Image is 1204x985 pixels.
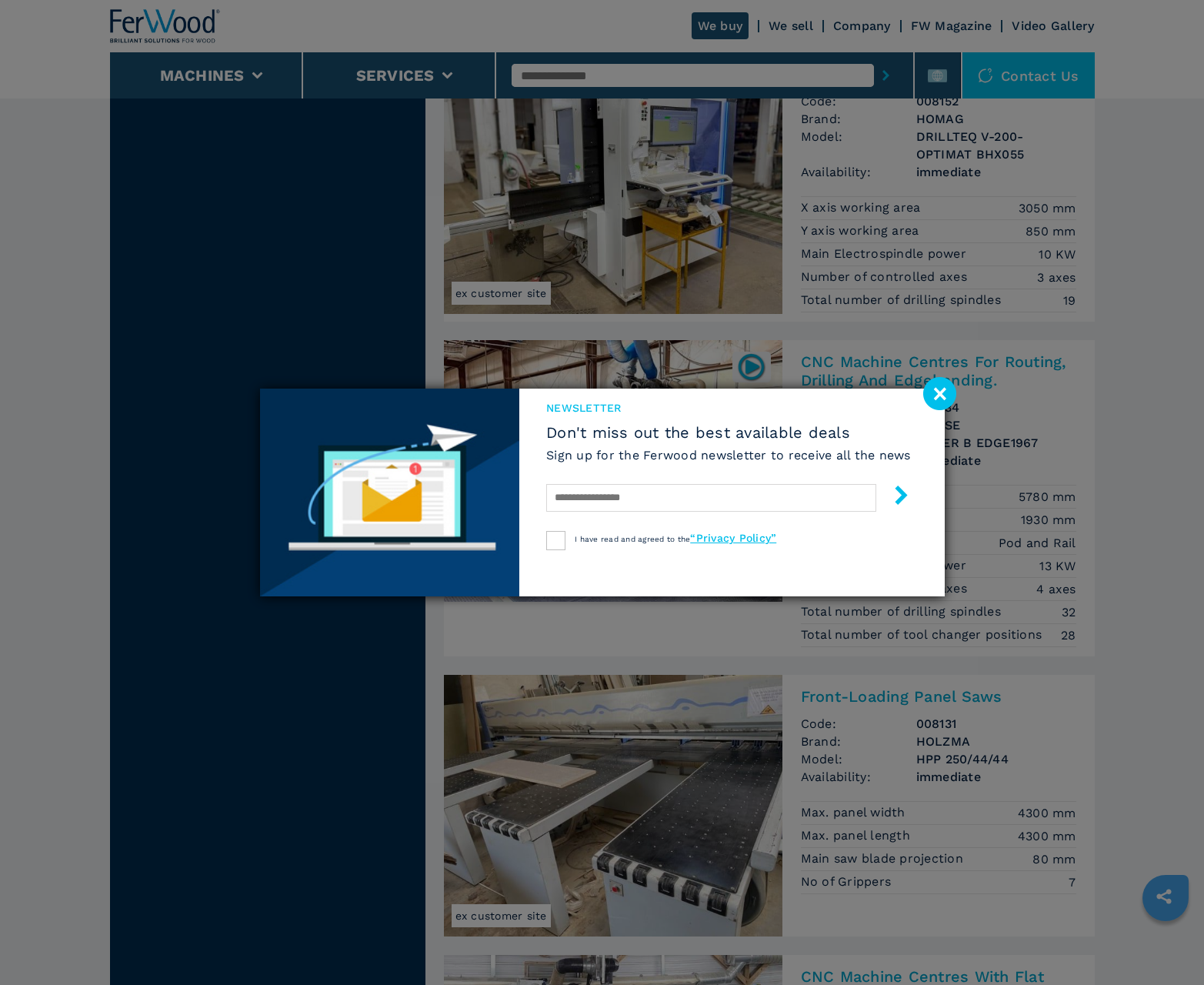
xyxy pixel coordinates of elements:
span: Don't miss out the best available deals [546,423,911,442]
img: Newsletter image [260,389,520,596]
button: submit-button [876,479,911,516]
a: “Privacy Policy” [690,532,776,544]
span: newsletter [546,400,911,416]
h6: Sign up for the Ferwood newsletter to receive all the news [546,446,911,464]
span: I have read and agreed to the [575,535,776,543]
